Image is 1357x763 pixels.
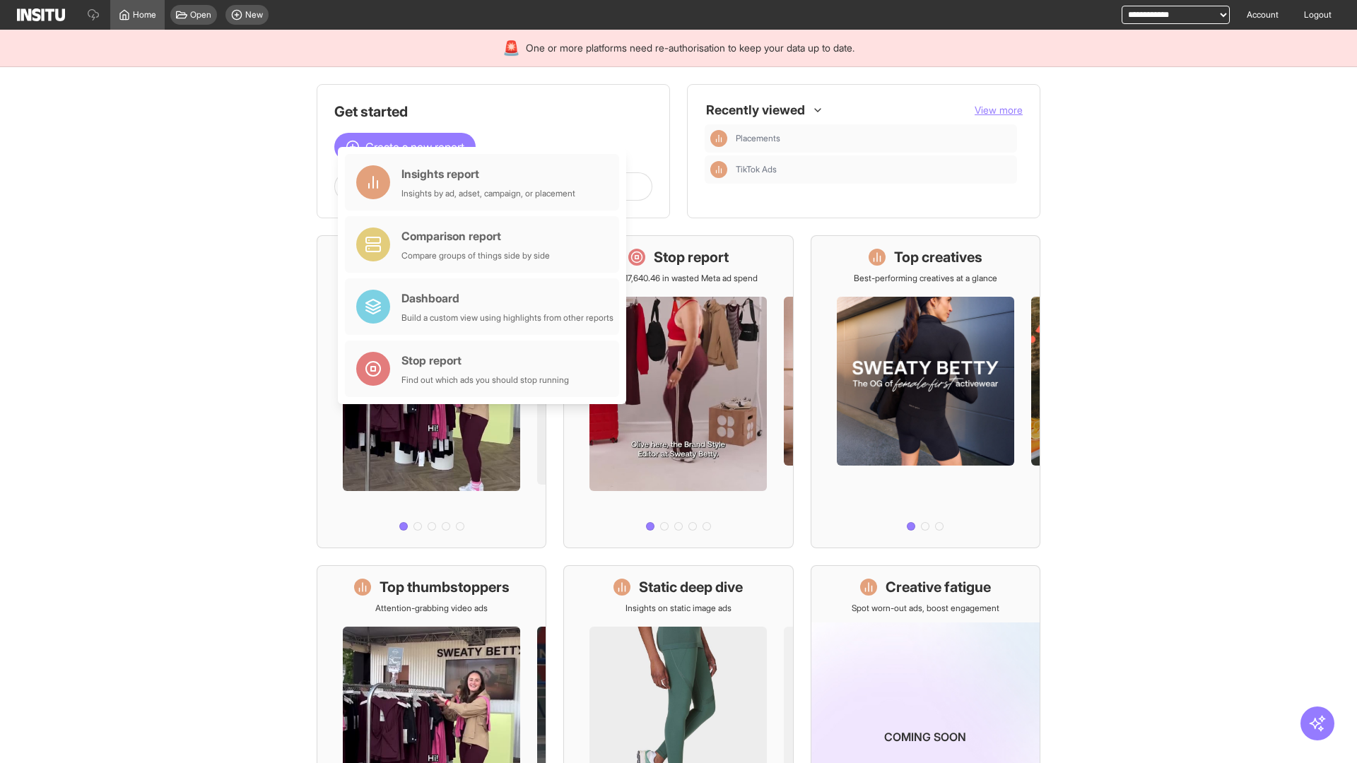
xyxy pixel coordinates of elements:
button: Create a new report [334,133,476,161]
div: Insights report [401,165,575,182]
h1: Top thumbstoppers [380,577,510,597]
button: View more [975,103,1023,117]
div: Insights [710,130,727,147]
span: View more [975,104,1023,116]
h1: Stop report [654,247,729,267]
img: Logo [17,8,65,21]
span: Placements [736,133,1011,144]
a: What's live nowSee all active ads instantly [317,235,546,548]
span: One or more platforms need re-authorisation to keep your data up to date. [526,41,854,55]
p: Attention-grabbing video ads [375,603,488,614]
span: Open [190,9,211,20]
h1: Static deep dive [639,577,743,597]
div: 🚨 [503,38,520,58]
div: Insights by ad, adset, campaign, or placement [401,188,575,199]
div: Comparison report [401,227,550,244]
div: Build a custom view using highlights from other reports [401,312,613,324]
a: Top creativesBest-performing creatives at a glance [811,235,1040,548]
span: TikTok Ads [736,164,777,175]
span: Create a new report [365,138,464,155]
span: TikTok Ads [736,164,1011,175]
p: Save £17,640.46 in wasted Meta ad spend [599,273,758,284]
h1: Get started [334,102,652,122]
div: Stop report [401,352,569,369]
span: Placements [736,133,780,144]
div: Dashboard [401,290,613,307]
h1: Top creatives [894,247,982,267]
div: Find out which ads you should stop running [401,374,569,386]
a: Stop reportSave £17,640.46 in wasted Meta ad spend [563,235,793,548]
p: Best-performing creatives at a glance [854,273,997,284]
div: Insights [710,161,727,178]
div: Compare groups of things side by side [401,250,550,261]
span: New [245,9,263,20]
span: Home [133,9,156,20]
p: Insights on static image ads [625,603,732,614]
